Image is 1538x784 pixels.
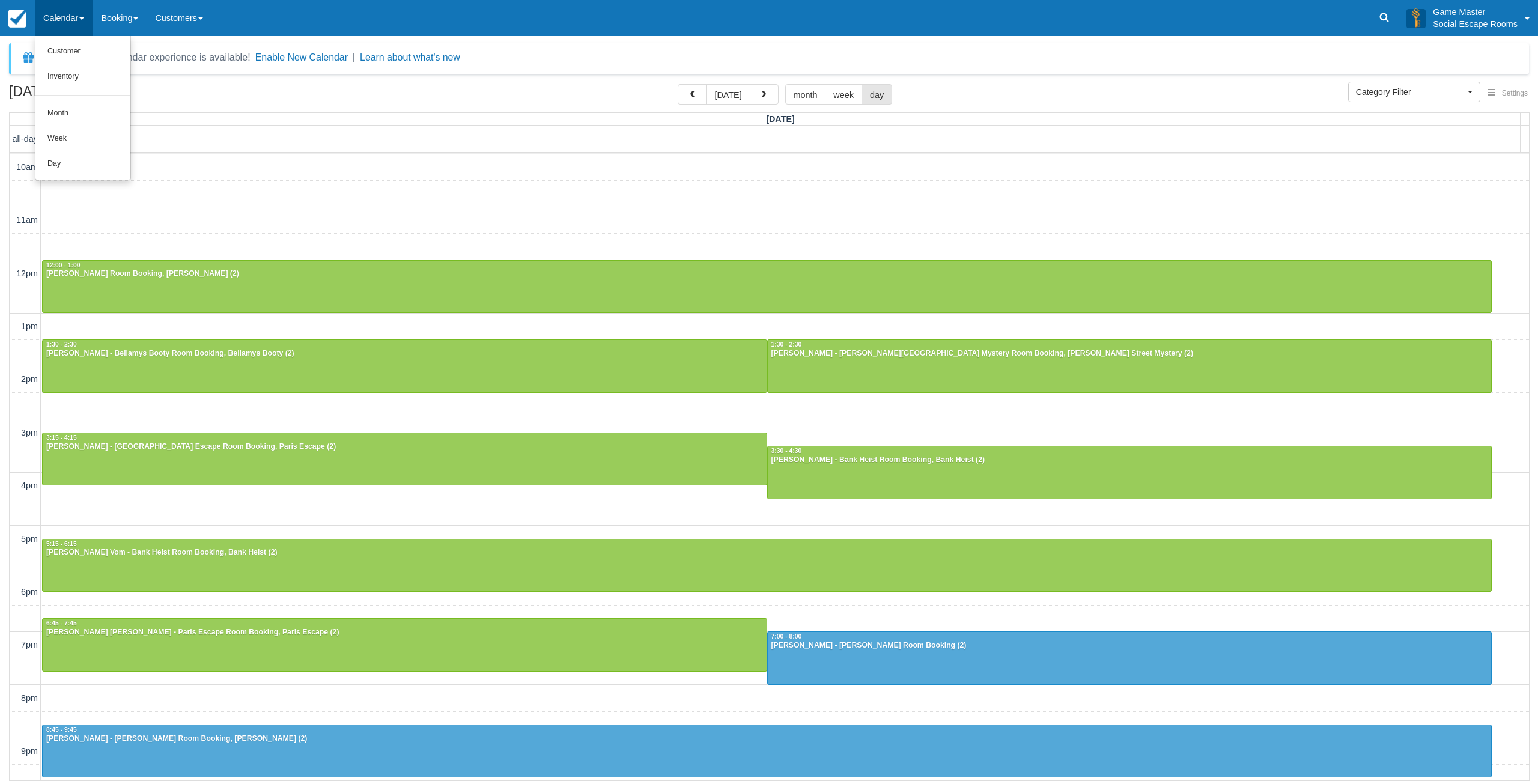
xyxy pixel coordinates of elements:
button: day [862,84,892,105]
button: Enable New Calendar [255,52,348,64]
span: 12:00 - 1:00 [46,262,81,269]
a: 3:15 - 4:15[PERSON_NAME] - [GEOGRAPHIC_DATA] Escape Room Booking, Paris Escape (2) [42,433,767,485]
div: [PERSON_NAME] - [GEOGRAPHIC_DATA] Escape Room Booking, Paris Escape (2) [46,442,764,452]
span: 5pm [21,534,38,544]
span: 9pm [21,746,38,756]
div: [PERSON_NAME] - Bank Heist Room Booking, Bank Heist (2) [771,455,1489,465]
a: 7:00 - 8:00[PERSON_NAME] - [PERSON_NAME] Room Booking (2) [767,631,1492,684]
span: 6pm [21,587,38,597]
span: 3:30 - 4:30 [771,448,802,454]
a: Inventory [35,64,130,90]
a: 12:00 - 1:00[PERSON_NAME] Room Booking, [PERSON_NAME] (2) [42,260,1492,313]
a: Learn about what's new [360,52,460,62]
button: [DATE] [706,84,750,105]
p: Game Master [1433,6,1518,18]
span: 3pm [21,428,38,437]
span: 1pm [21,321,38,331]
span: 7pm [21,640,38,649]
a: Week [35,126,130,151]
button: week [825,84,862,105]
a: 8:45 - 9:45[PERSON_NAME] - [PERSON_NAME] Room Booking, [PERSON_NAME] (2) [42,725,1492,777]
a: 1:30 - 2:30[PERSON_NAME] - Bellamys Booty Room Booking, Bellamys Booty (2) [42,339,767,392]
img: checkfront-main-nav-mini-logo.png [8,10,26,28]
a: Month [35,101,130,126]
div: A new Booking Calendar experience is available! [40,50,251,65]
a: Customer [35,39,130,64]
span: 11am [16,215,38,225]
span: | [353,52,355,62]
a: 5:15 - 6:15[PERSON_NAME] Vom - Bank Heist Room Booking, Bank Heist (2) [42,539,1492,592]
span: 5:15 - 6:15 [46,541,77,547]
span: 3:15 - 4:15 [46,434,77,441]
div: [PERSON_NAME] - [PERSON_NAME] Room Booking (2) [771,641,1489,651]
img: A3 [1406,8,1426,28]
h2: [DATE] [9,84,161,106]
button: month [785,84,826,105]
span: 2pm [21,374,38,384]
a: 6:45 - 7:45[PERSON_NAME] [PERSON_NAME] - Paris Escape Room Booking, Paris Escape (2) [42,618,767,671]
span: 6:45 - 7:45 [46,620,77,627]
span: 7:00 - 8:00 [771,633,802,640]
span: 4pm [21,481,38,490]
span: 1:30 - 2:30 [46,341,77,348]
button: Category Filter [1348,82,1480,102]
span: [DATE] [766,114,795,124]
span: all-day [13,134,38,144]
div: [PERSON_NAME] Vom - Bank Heist Room Booking, Bank Heist (2) [46,548,1488,558]
div: [PERSON_NAME] - [PERSON_NAME] Room Booking, [PERSON_NAME] (2) [46,734,1488,744]
p: Social Escape Rooms [1433,18,1518,30]
ul: Calendar [35,36,131,180]
div: [PERSON_NAME] - Bellamys Booty Room Booking, Bellamys Booty (2) [46,349,764,359]
a: 3:30 - 4:30[PERSON_NAME] - Bank Heist Room Booking, Bank Heist (2) [767,446,1492,499]
a: 1:30 - 2:30[PERSON_NAME] - [PERSON_NAME][GEOGRAPHIC_DATA] Mystery Room Booking, [PERSON_NAME] Str... [767,339,1492,392]
div: [PERSON_NAME] [PERSON_NAME] - Paris Escape Room Booking, Paris Escape (2) [46,628,764,637]
div: [PERSON_NAME] - [PERSON_NAME][GEOGRAPHIC_DATA] Mystery Room Booking, [PERSON_NAME] Street Mystery... [771,349,1489,359]
span: Settings [1502,89,1528,97]
span: 8:45 - 9:45 [46,726,77,733]
button: Settings [1480,85,1535,102]
span: 12pm [16,269,38,278]
span: 10am [16,162,38,172]
a: Day [35,151,130,177]
span: 1:30 - 2:30 [771,341,802,348]
div: [PERSON_NAME] Room Booking, [PERSON_NAME] (2) [46,269,1488,279]
span: Category Filter [1356,86,1465,98]
span: 8pm [21,693,38,703]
